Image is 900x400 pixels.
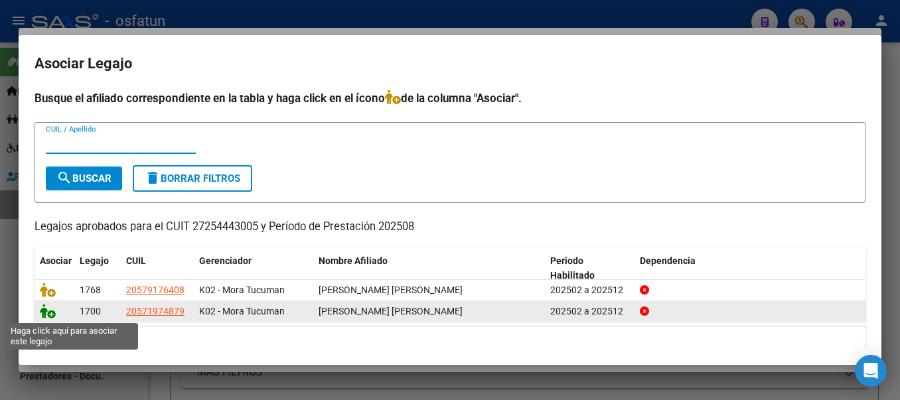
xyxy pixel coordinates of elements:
[319,255,388,266] span: Nombre Afiliado
[126,285,185,295] span: 20579176408
[199,306,285,316] span: K02 - Mora Tucuman
[550,304,629,319] div: 202502 a 202512
[545,247,635,291] datatable-header-cell: Periodo Habilitado
[56,170,72,186] mat-icon: search
[133,165,252,192] button: Borrar Filtros
[319,306,463,316] span: ALDERETE EZQUER LIAM BARTOLOME
[635,247,866,291] datatable-header-cell: Dependencia
[855,355,887,387] div: Open Intercom Messenger
[80,255,109,266] span: Legajo
[35,90,865,107] h4: Busque el afiliado correspondiente en la tabla y haga click en el ícono de la columna "Asociar".
[550,283,629,298] div: 202502 a 202512
[199,285,285,295] span: K02 - Mora Tucuman
[145,172,240,184] span: Borrar Filtros
[199,255,252,266] span: Gerenciador
[313,247,545,291] datatable-header-cell: Nombre Afiliado
[35,327,865,360] div: 2 registros
[319,285,463,295] span: GRASSI ALE LUCIANO
[145,170,161,186] mat-icon: delete
[35,247,74,291] datatable-header-cell: Asociar
[56,172,112,184] span: Buscar
[121,247,194,291] datatable-header-cell: CUIL
[194,247,313,291] datatable-header-cell: Gerenciador
[35,219,865,235] p: Legajos aprobados para el CUIT 27254443005 y Período de Prestación 202508
[550,255,595,281] span: Periodo Habilitado
[46,167,122,190] button: Buscar
[126,306,185,316] span: 20571974879
[40,255,72,266] span: Asociar
[126,255,146,266] span: CUIL
[80,285,101,295] span: 1768
[35,51,865,76] h2: Asociar Legajo
[80,306,101,316] span: 1700
[640,255,696,266] span: Dependencia
[74,247,121,291] datatable-header-cell: Legajo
